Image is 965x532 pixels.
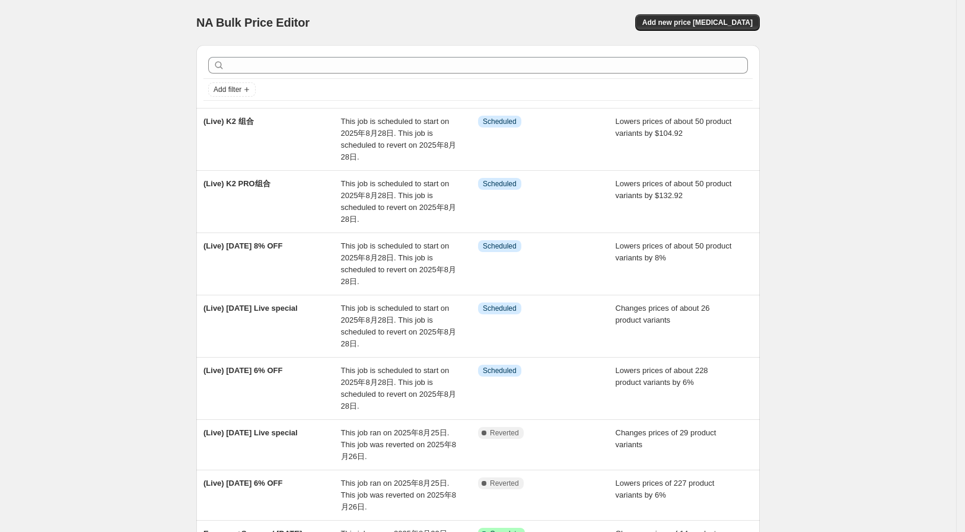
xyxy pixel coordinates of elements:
button: Add filter [208,82,256,97]
span: (Live) K2 组合 [203,117,254,126]
span: Reverted [490,428,519,438]
span: Scheduled [483,179,517,189]
button: Add new price [MEDICAL_DATA] [635,14,760,31]
span: This job is scheduled to start on 2025年8月28日. This job is scheduled to revert on 2025年8月28日. [341,304,456,348]
span: This job ran on 2025年8月25日. This job was reverted on 2025年8月26日. [341,428,456,461]
span: This job is scheduled to start on 2025年8月28日. This job is scheduled to revert on 2025年8月28日. [341,241,456,286]
span: This job is scheduled to start on 2025年8月28日. This job is scheduled to revert on 2025年8月28日. [341,366,456,410]
span: Add filter [214,85,241,94]
span: (Live) [DATE] Live special [203,428,298,437]
span: Lowers prices of about 228 product variants by 6% [616,366,708,387]
span: Lowers prices of about 50 product variants by $132.92 [616,179,732,200]
span: This job ran on 2025年8月25日. This job was reverted on 2025年8月26日. [341,479,456,511]
span: Lowers prices of about 50 product variants by $104.92 [616,117,732,138]
span: (Live) [DATE] 8% OFF [203,241,282,250]
span: Add new price [MEDICAL_DATA] [642,18,753,27]
span: Scheduled [483,304,517,313]
span: Lowers prices of 227 product variants by 6% [616,479,715,499]
span: (Live) [DATE] 6% OFF [203,479,282,488]
span: Changes prices of 29 product variants [616,428,716,449]
span: This job is scheduled to start on 2025年8月28日. This job is scheduled to revert on 2025年8月28日. [341,179,456,224]
span: Scheduled [483,241,517,251]
span: (Live) K2 PRO组合 [203,179,270,188]
span: Changes prices of about 26 product variants [616,304,710,324]
span: (Live) [DATE] Live special [203,304,298,313]
span: This job is scheduled to start on 2025年8月28日. This job is scheduled to revert on 2025年8月28日. [341,117,456,161]
span: NA Bulk Price Editor [196,16,310,29]
span: (Live) [DATE] 6% OFF [203,366,282,375]
span: Reverted [490,479,519,488]
span: Scheduled [483,117,517,126]
span: Scheduled [483,366,517,375]
span: Lowers prices of about 50 product variants by 8% [616,241,732,262]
